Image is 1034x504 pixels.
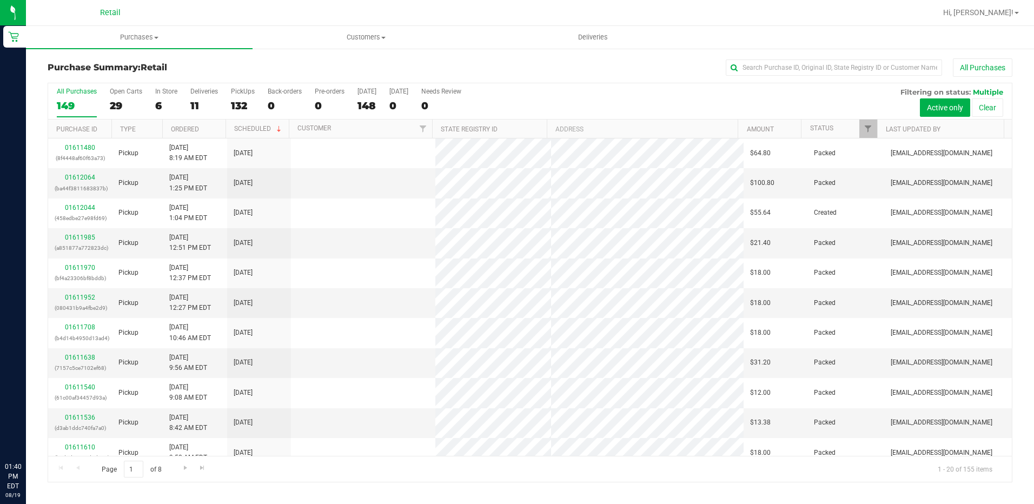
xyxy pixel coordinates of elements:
[55,393,105,403] p: (61c00af34457d93a)
[234,448,253,458] span: [DATE]
[297,124,331,132] a: Customer
[55,243,105,253] p: (a851877a772823dc)
[814,238,836,248] span: Packed
[65,354,95,361] a: 01611638
[268,88,302,95] div: Back-orders
[891,357,992,368] span: [EMAIL_ADDRESS][DOMAIN_NAME]
[120,125,136,133] a: Type
[65,443,95,451] a: 01611610
[234,178,253,188] span: [DATE]
[480,26,706,49] a: Deliveries
[169,263,211,283] span: [DATE] 12:37 PM EDT
[169,293,211,313] span: [DATE] 12:27 PM EDT
[55,153,105,163] p: (8f4448af60f63a73)
[814,448,836,458] span: Packed
[65,144,95,151] a: 01611480
[234,268,253,278] span: [DATE]
[943,8,1013,17] span: Hi, [PERSON_NAME]!
[747,125,774,133] a: Amount
[48,63,369,72] h3: Purchase Summary:
[55,363,105,373] p: (7157c5ce7102ef68)
[169,413,207,433] span: [DATE] 8:42 AM EDT
[155,88,177,95] div: In Store
[65,323,95,331] a: 01611708
[118,357,138,368] span: Pickup
[56,125,97,133] a: Purchase ID
[891,238,992,248] span: [EMAIL_ADDRESS][DOMAIN_NAME]
[564,32,622,42] span: Deliveries
[169,442,207,463] span: [DATE] 9:58 AM EDT
[814,208,837,218] span: Created
[814,268,836,278] span: Packed
[5,491,21,499] p: 08/19
[234,148,253,158] span: [DATE]
[118,388,138,398] span: Pickup
[118,178,138,188] span: Pickup
[357,88,376,95] div: [DATE]
[55,333,105,343] p: (b4d14b4950d13ad4)
[169,233,211,253] span: [DATE] 12:51 PM EDT
[169,203,207,223] span: [DATE] 1:04 PM EDT
[253,26,479,49] a: Customers
[389,88,408,95] div: [DATE]
[234,208,253,218] span: [DATE]
[750,417,771,428] span: $13.38
[891,208,992,218] span: [EMAIL_ADDRESS][DOMAIN_NAME]
[389,100,408,112] div: 0
[234,298,253,308] span: [DATE]
[118,298,138,308] span: Pickup
[169,173,207,193] span: [DATE] 1:25 PM EDT
[169,382,207,403] span: [DATE] 9:08 AM EDT
[118,417,138,428] span: Pickup
[750,328,771,338] span: $18.00
[814,417,836,428] span: Packed
[414,120,432,138] a: Filter
[65,204,95,211] a: 01612044
[891,388,992,398] span: [EMAIL_ADDRESS][DOMAIN_NAME]
[141,62,167,72] span: Retail
[65,414,95,421] a: 01611536
[920,98,970,117] button: Active only
[750,298,771,308] span: $18.00
[750,357,771,368] span: $31.20
[441,125,498,133] a: State Registry ID
[92,461,170,478] span: Page of 8
[118,448,138,458] span: Pickup
[891,298,992,308] span: [EMAIL_ADDRESS][DOMAIN_NAME]
[195,461,210,475] a: Go to the last page
[891,417,992,428] span: [EMAIL_ADDRESS][DOMAIN_NAME]
[110,88,142,95] div: Open Carts
[32,416,45,429] iframe: Resource center unread badge
[953,58,1012,77] button: All Purchases
[11,417,43,450] iframe: Resource center
[234,238,253,248] span: [DATE]
[100,8,121,17] span: Retail
[55,213,105,223] p: (458edbe27e98fd69)
[268,100,302,112] div: 0
[5,462,21,491] p: 01:40 PM EDT
[891,178,992,188] span: [EMAIL_ADDRESS][DOMAIN_NAME]
[891,328,992,338] span: [EMAIL_ADDRESS][DOMAIN_NAME]
[169,322,211,343] span: [DATE] 10:46 AM EDT
[814,178,836,188] span: Packed
[55,273,105,283] p: (bf4a23306bf8bddb)
[726,59,942,76] input: Search Purchase ID, Original ID, State Registry ID or Customer Name...
[65,264,95,271] a: 01611970
[231,100,255,112] div: 132
[171,125,199,133] a: Ordered
[57,88,97,95] div: All Purchases
[886,125,940,133] a: Last Updated By
[810,124,833,132] a: Status
[234,125,283,132] a: Scheduled
[8,31,19,42] inline-svg: Retail
[750,448,771,458] span: $18.00
[65,234,95,241] a: 01611985
[891,148,992,158] span: [EMAIL_ADDRESS][DOMAIN_NAME]
[814,328,836,338] span: Packed
[57,100,97,112] div: 149
[972,98,1003,117] button: Clear
[929,461,1001,477] span: 1 - 20 of 155 items
[118,328,138,338] span: Pickup
[65,294,95,301] a: 01611952
[814,148,836,158] span: Packed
